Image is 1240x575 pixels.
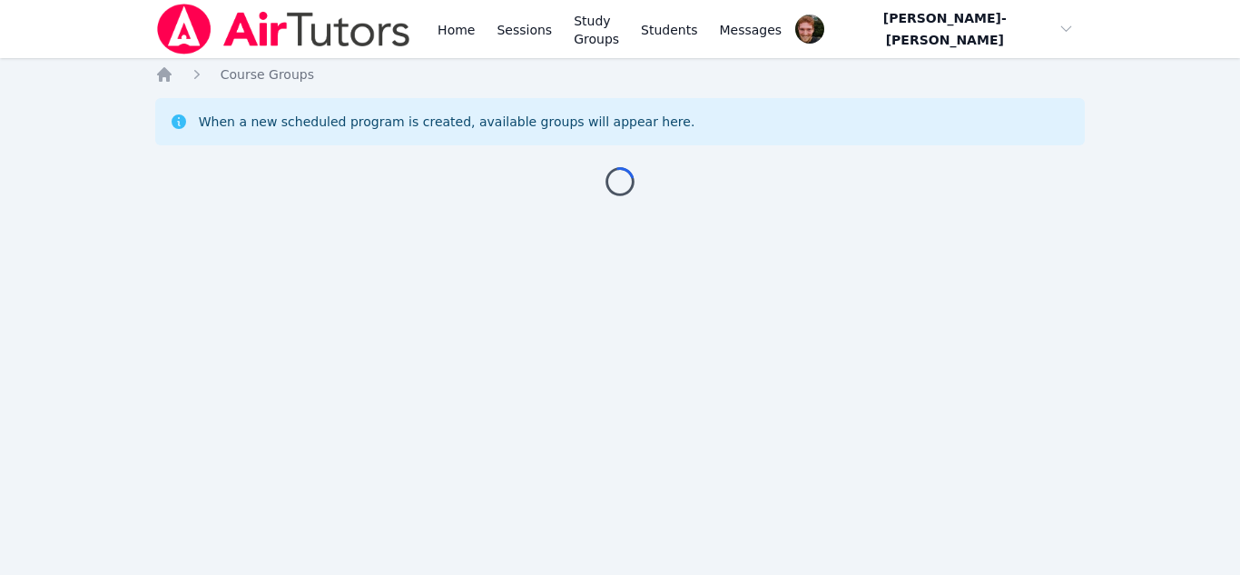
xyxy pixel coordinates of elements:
[720,21,782,39] span: Messages
[155,65,1086,84] nav: Breadcrumb
[221,65,314,84] a: Course Groups
[221,67,314,82] span: Course Groups
[199,113,695,131] div: When a new scheduled program is created, available groups will appear here.
[155,4,412,55] img: Air Tutors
